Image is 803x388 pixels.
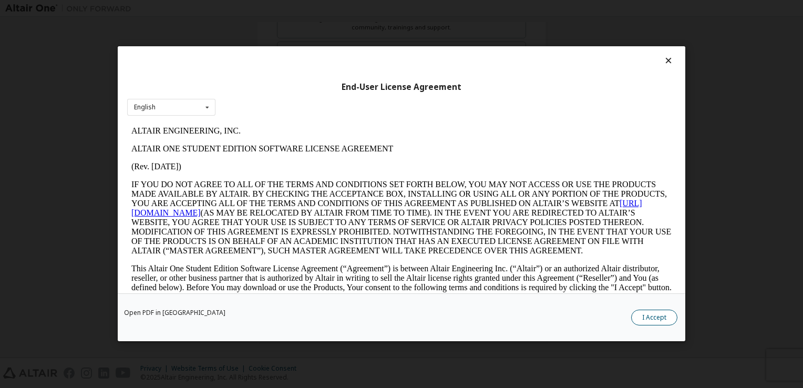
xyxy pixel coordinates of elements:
[4,58,544,134] p: IF YOU DO NOT AGREE TO ALL OF THE TERMS AND CONDITIONS SET FORTH BELOW, YOU MAY NOT ACCESS OR USE...
[631,310,677,326] button: I Accept
[4,77,515,95] a: [URL][DOMAIN_NAME]
[124,310,225,316] a: Open PDF in [GEOGRAPHIC_DATA]
[4,142,544,180] p: This Altair One Student Edition Software License Agreement (“Agreement”) is between Altair Engine...
[4,22,544,32] p: ALTAIR ONE STUDENT EDITION SOFTWARE LICENSE AGREEMENT
[134,104,156,110] div: English
[127,82,676,93] div: End-User License Agreement
[4,4,544,14] p: ALTAIR ENGINEERING, INC.
[4,40,544,49] p: (Rev. [DATE])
